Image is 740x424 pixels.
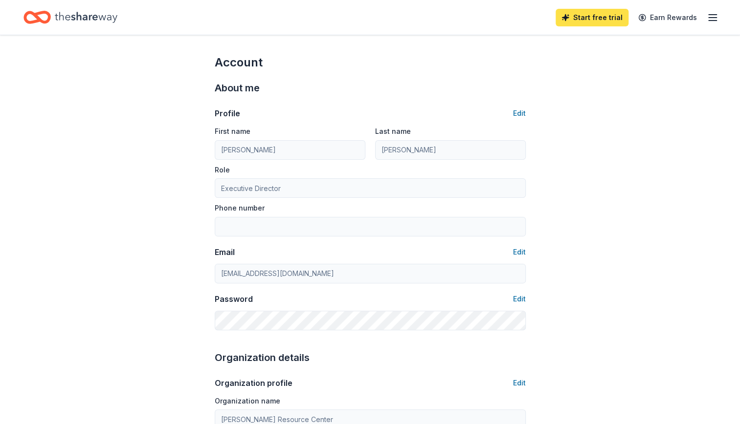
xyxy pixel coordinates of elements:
[375,127,411,136] label: Last name
[215,246,235,258] div: Email
[215,203,265,213] label: Phone number
[215,107,240,119] div: Profile
[513,293,526,305] button: Edit
[556,9,628,26] a: Start free trial
[215,55,526,70] div: Account
[215,396,280,406] label: Organization name
[513,107,526,119] button: Edit
[23,6,117,29] a: Home
[215,377,292,389] div: Organization profile
[215,165,230,175] label: Role
[632,9,703,26] a: Earn Rewards
[513,377,526,389] button: Edit
[215,127,250,136] label: First name
[513,246,526,258] button: Edit
[215,80,526,96] div: About me
[215,350,526,365] div: Organization details
[215,293,253,305] div: Password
